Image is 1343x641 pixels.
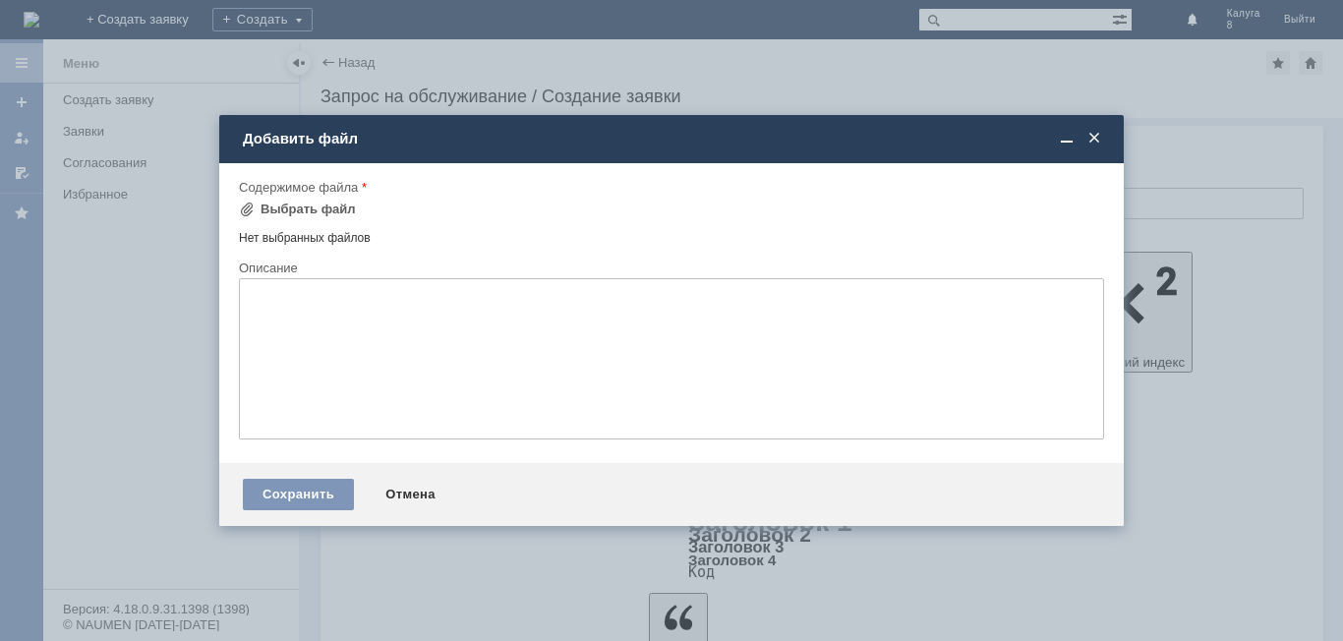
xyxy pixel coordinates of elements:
div: Добрый вечер. Прошу удалить отложенный чек во вложении. [GEOGRAPHIC_DATA]. [8,8,287,55]
div: Нет выбранных файлов [239,223,1104,246]
div: Добавить файл [243,130,1104,147]
span: Закрыть [1084,130,1104,147]
div: Описание [239,262,1100,274]
div: Выбрать файл [261,202,356,217]
div: Содержимое файла [239,181,1100,194]
span: Свернуть (Ctrl + M) [1057,130,1077,147]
